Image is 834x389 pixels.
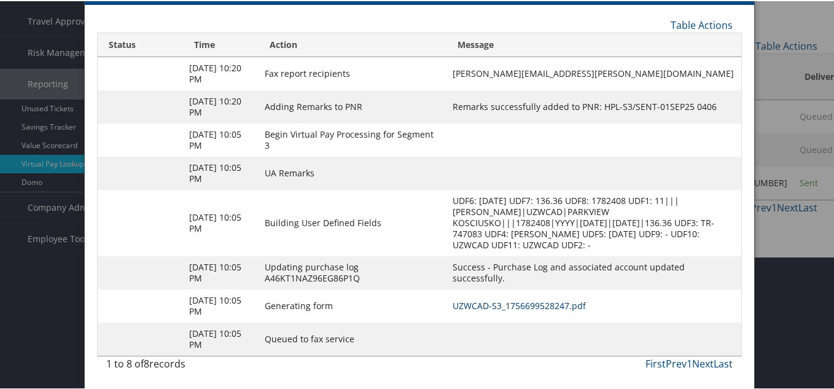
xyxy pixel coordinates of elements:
th: Message: activate to sort column ascending [446,32,742,56]
td: Building User Defined Fields [259,189,446,255]
td: [DATE] 10:05 PM [183,288,258,321]
td: [DATE] 10:05 PM [183,122,258,155]
td: UDF6: [DATE] UDF7: 136.36 UDF8: 1782408 UDF1: 11|||[PERSON_NAME]|UZWCAD|PARKVIEW KOSCIUSKO|||1782... [446,189,742,255]
a: UZWCAD-S3_1756699528247.pdf [453,299,586,310]
td: Queued to fax service [259,321,446,355]
td: Generating form [259,288,446,321]
td: UA Remarks [259,155,446,189]
td: [DATE] 10:05 PM [183,321,258,355]
td: [PERSON_NAME][EMAIL_ADDRESS][PERSON_NAME][DOMAIN_NAME] [446,56,742,89]
span: 8 [144,356,149,369]
th: Status: activate to sort column ascending [98,32,184,56]
td: [DATE] 10:20 PM [183,89,258,122]
th: Action: activate to sort column ascending [259,32,446,56]
a: Table Actions [671,17,733,31]
td: Remarks successfully added to PNR: HPL-S3/SENT-01SEP25 0406 [446,89,742,122]
div: 1 to 8 of records [106,355,249,376]
td: Fax report recipients [259,56,446,89]
td: [DATE] 10:20 PM [183,56,258,89]
a: First [645,356,666,369]
td: Begin Virtual Pay Processing for Segment 3 [259,122,446,155]
a: 1 [687,356,692,369]
td: Updating purchase log A46KT1NAZ96EG86P1Q [259,255,446,288]
a: Prev [666,356,687,369]
th: Time: activate to sort column ascending [183,32,258,56]
td: [DATE] 10:05 PM [183,255,258,288]
a: Next [692,356,714,369]
td: Success - Purchase Log and associated account updated successfully. [446,255,742,288]
a: Last [714,356,733,369]
td: [DATE] 10:05 PM [183,189,258,255]
td: Adding Remarks to PNR [259,89,446,122]
td: [DATE] 10:05 PM [183,155,258,189]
